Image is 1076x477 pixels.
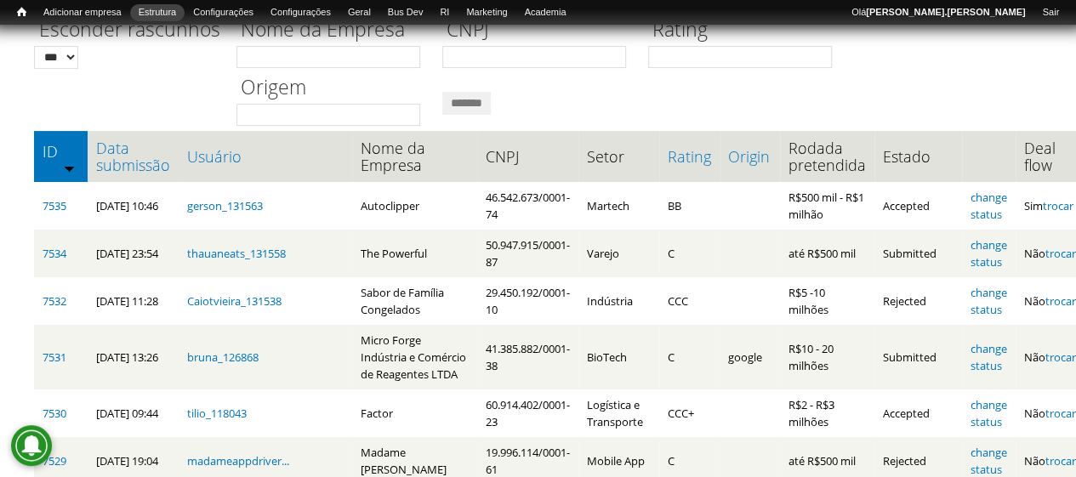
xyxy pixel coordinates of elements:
[185,4,262,21] a: Configurações
[720,325,780,389] td: google
[352,182,477,230] td: Autoclipper
[43,349,66,365] a: 7531
[262,4,339,21] a: Configurações
[43,198,66,213] a: 7535
[1043,198,1073,213] a: trocar
[578,131,659,182] th: Setor
[874,230,962,277] td: Submitted
[728,148,771,165] a: Origin
[1045,293,1076,309] a: trocar
[780,131,874,182] th: Rodada pretendida
[515,4,574,21] a: Academia
[96,139,170,173] a: Data submissão
[780,182,874,230] td: R$500 mil - R$1 milhão
[35,4,130,21] a: Adicionar empresa
[236,73,431,104] label: Origem
[659,325,720,389] td: C
[1045,349,1076,365] a: trocar
[971,341,1007,373] a: change status
[780,277,874,325] td: R$5 -10 milhões
[668,148,711,165] a: Rating
[866,7,1025,17] strong: [PERSON_NAME].[PERSON_NAME]
[352,277,477,325] td: Sabor de Família Congelados
[442,15,637,46] label: CNPJ
[874,389,962,437] td: Accepted
[352,131,477,182] th: Nome da Empresa
[43,246,66,261] a: 7534
[477,389,578,437] td: 60.914.402/0001-23
[874,131,962,182] th: Estado
[971,190,1007,222] a: change status
[88,277,179,325] td: [DATE] 11:28
[477,131,578,182] th: CNPJ
[187,349,259,365] a: bruna_126868
[780,230,874,277] td: até R$500 mil
[971,285,1007,317] a: change status
[17,6,26,18] span: Início
[88,230,179,277] td: [DATE] 23:54
[477,277,578,325] td: 29.450.192/0001-10
[780,325,874,389] td: R$10 - 20 milhões
[843,4,1033,21] a: Olá[PERSON_NAME].[PERSON_NAME]
[874,182,962,230] td: Accepted
[477,230,578,277] td: 50.947.915/0001-87
[874,325,962,389] td: Submitted
[659,389,720,437] td: CCC+
[187,246,286,261] a: thauaneats_131558
[43,143,79,160] a: ID
[130,4,185,21] a: Estrutura
[187,148,344,165] a: Usuário
[34,15,225,46] label: Esconder rascunhos
[1033,4,1067,21] a: Sair
[64,162,75,173] img: ordem crescente
[339,4,379,21] a: Geral
[874,277,962,325] td: Rejected
[971,237,1007,270] a: change status
[352,325,477,389] td: Micro Forge Indústria e Comércio de Reagentes LTDA
[236,15,431,46] label: Nome da Empresa
[477,182,578,230] td: 46.542.673/0001-74
[971,445,1007,477] a: change status
[187,293,282,309] a: Caiotvieira_131538
[379,4,432,21] a: Bus Dev
[43,406,66,421] a: 7530
[578,325,659,389] td: BioTech
[43,453,66,468] a: 7529
[43,293,66,309] a: 7532
[1045,246,1076,261] a: trocar
[648,15,843,46] label: Rating
[9,4,35,20] a: Início
[187,453,289,468] a: madameappdriver...
[88,389,179,437] td: [DATE] 09:44
[1045,406,1076,421] a: trocar
[352,389,477,437] td: Factor
[659,182,720,230] td: BB
[578,230,659,277] td: Varejo
[187,198,263,213] a: gerson_131563
[88,325,179,389] td: [DATE] 13:26
[971,397,1007,429] a: change status
[1045,453,1076,468] a: trocar
[659,230,720,277] td: C
[458,4,515,21] a: Marketing
[780,389,874,437] td: R$2 - R$3 milhões
[88,182,179,230] td: [DATE] 10:46
[578,389,659,437] td: Logística e Transporte
[431,4,458,21] a: RI
[578,277,659,325] td: Indústria
[352,230,477,277] td: The Powerful
[477,325,578,389] td: 41.385.882/0001-38
[578,182,659,230] td: Martech
[659,277,720,325] td: CCC
[187,406,247,421] a: tilio_118043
